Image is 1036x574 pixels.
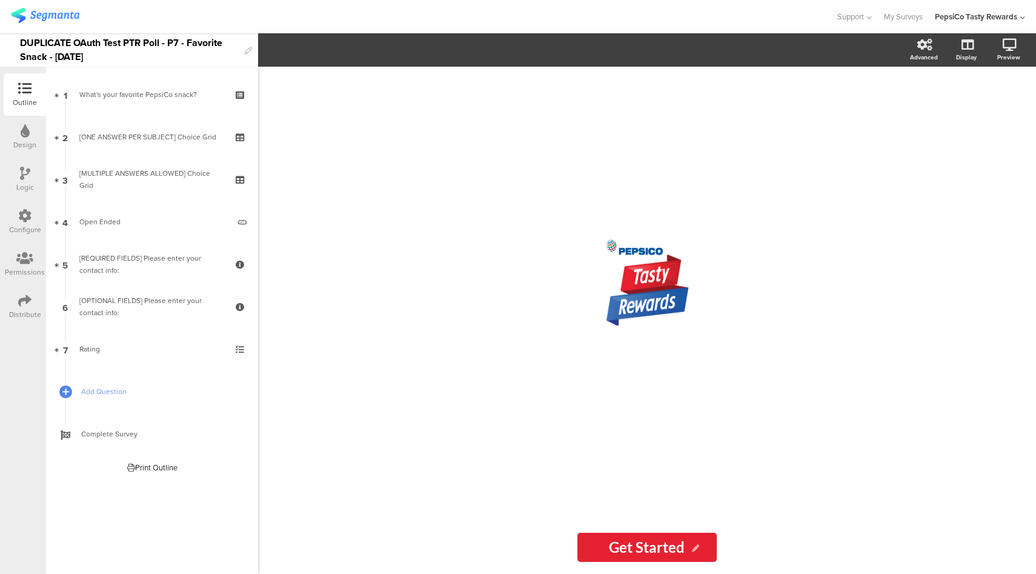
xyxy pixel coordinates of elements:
[13,97,37,108] div: Outline
[79,295,224,319] div: [OPTIONAL FIELDS] Please enter your contact info:
[49,116,255,158] a: 2 [ONE ANSWER PER SUBJECT] Choice Grid
[64,88,67,101] span: 1
[63,342,68,356] span: 7
[79,131,224,143] div: [ONE ANSWER PER SUBJECT] Choice Grid
[79,216,229,228] div: Open Ended
[62,215,68,229] span: 4
[956,53,977,62] div: Display
[910,53,938,62] div: Advanced
[49,201,255,243] a: 4 Open Ended
[997,53,1020,62] div: Preview
[79,167,224,192] div: [MULTIPLE ANSWERS ALLOWED] Choice Grid
[577,533,717,562] input: Start
[62,258,68,271] span: 5
[79,252,224,276] div: [REQUIRED FIELDS] Please enter your contact info:
[49,328,255,370] a: 7 Rating
[9,224,41,235] div: Configure
[49,158,255,201] a: 3 [MULTIPLE ANSWERS ALLOWED] Choice Grid
[127,462,178,473] div: Print Outline
[79,88,224,101] div: What's your favorite PepsiCo snack?
[49,413,255,455] a: Complete Survey
[81,385,236,398] span: Add Question
[20,33,239,67] div: DUPLICATE OAuth Test PTR Poll - P7 - Favorite Snack - [DATE]
[79,343,224,355] div: Rating
[62,173,68,186] span: 3
[9,309,41,320] div: Distribute
[62,130,68,144] span: 2
[5,267,45,278] div: Permissions
[11,8,79,23] img: segmanta logo
[935,11,1017,22] div: PepsiCo Tasty Rewards
[49,243,255,285] a: 5 [REQUIRED FIELDS] Please enter your contact info:
[49,73,255,116] a: 1 What's your favorite PepsiCo snack?
[49,285,255,328] a: 6 [OPTIONAL FIELDS] Please enter your contact info:
[16,182,34,193] div: Logic
[13,139,36,150] div: Design
[62,300,68,313] span: 6
[81,428,236,440] span: Complete Survey
[837,11,864,22] span: Support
